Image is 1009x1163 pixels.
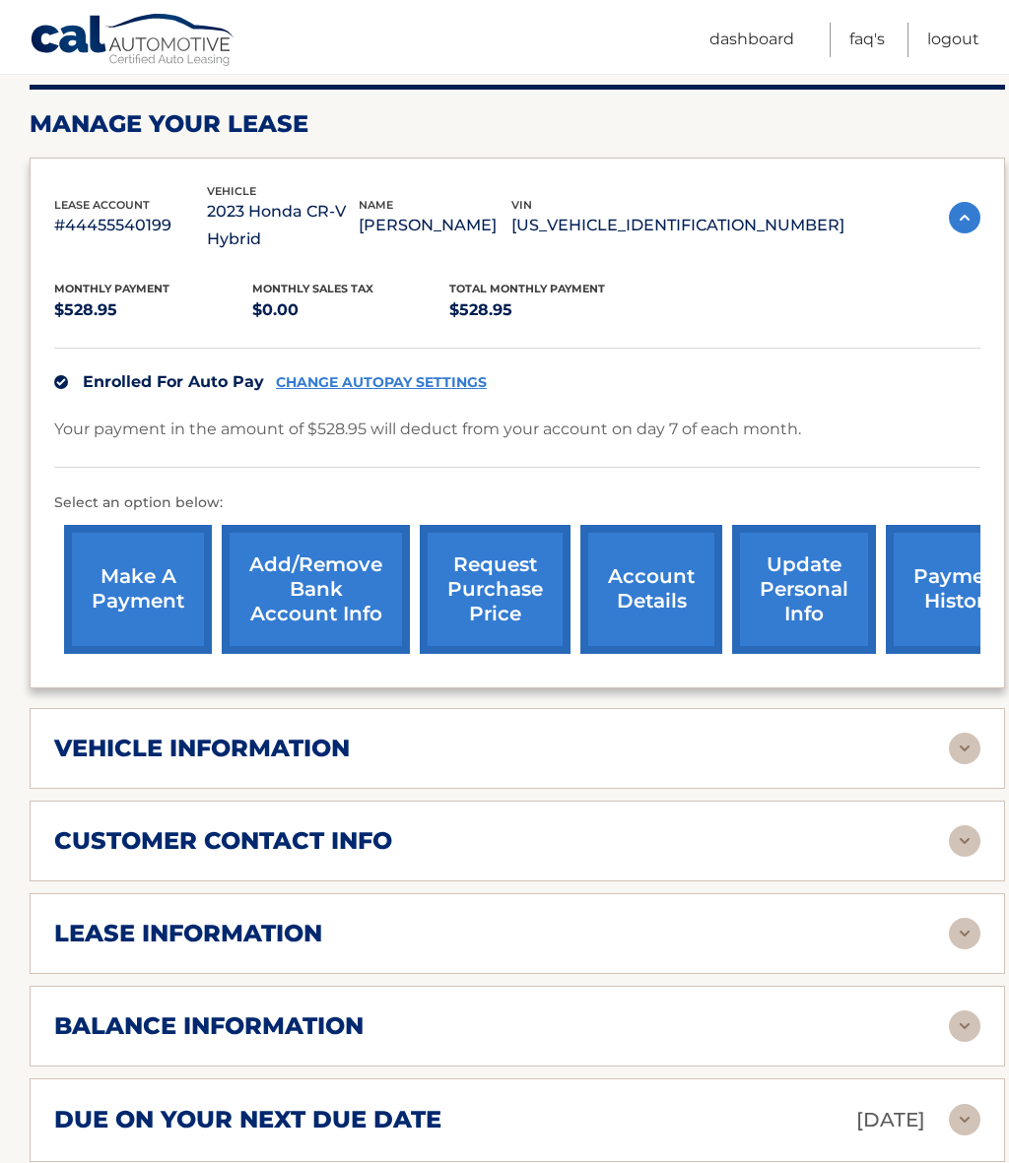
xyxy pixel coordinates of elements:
p: 2023 Honda CR-V Hybrid [207,198,360,253]
p: Your payment in the amount of $528.95 will deduct from your account on day 7 of each month. [54,416,801,443]
img: accordion-rest.svg [949,918,980,949]
a: make a payment [64,525,212,654]
p: #44455540199 [54,212,207,239]
span: vehicle [207,184,256,198]
span: lease account [54,198,150,212]
p: $528.95 [449,296,647,324]
p: [US_VEHICLE_IDENTIFICATION_NUMBER] [511,212,844,239]
a: Logout [927,23,979,57]
h2: lease information [54,919,322,948]
a: update personal info [732,525,876,654]
img: accordion-rest.svg [949,1010,980,1042]
span: name [359,198,393,212]
a: Dashboard [709,23,794,57]
p: $528.95 [54,296,252,324]
a: Add/Remove bank account info [222,525,410,654]
a: CHANGE AUTOPAY SETTINGS [276,374,487,391]
h2: customer contact info [54,826,392,856]
img: accordion-active.svg [949,202,980,233]
span: Monthly Payment [54,282,169,295]
img: accordion-rest.svg [949,733,980,764]
img: check.svg [54,375,68,389]
h2: vehicle information [54,734,350,763]
p: [DATE] [856,1103,925,1137]
img: accordion-rest.svg [949,1104,980,1135]
a: FAQ's [849,23,885,57]
p: [PERSON_NAME] [359,212,511,239]
a: account details [580,525,722,654]
a: Cal Automotive [30,13,236,70]
p: $0.00 [252,296,450,324]
span: vin [511,198,532,212]
img: accordion-rest.svg [949,825,980,857]
a: request purchase price [420,525,571,654]
span: Enrolled For Auto Pay [83,372,264,391]
h2: balance information [54,1011,364,1041]
h2: Manage Your Lease [30,109,1005,139]
h2: due on your next due date [54,1105,441,1134]
span: Total Monthly Payment [449,282,605,295]
p: Select an option below: [54,491,980,515]
span: Monthly sales Tax [252,282,373,295]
